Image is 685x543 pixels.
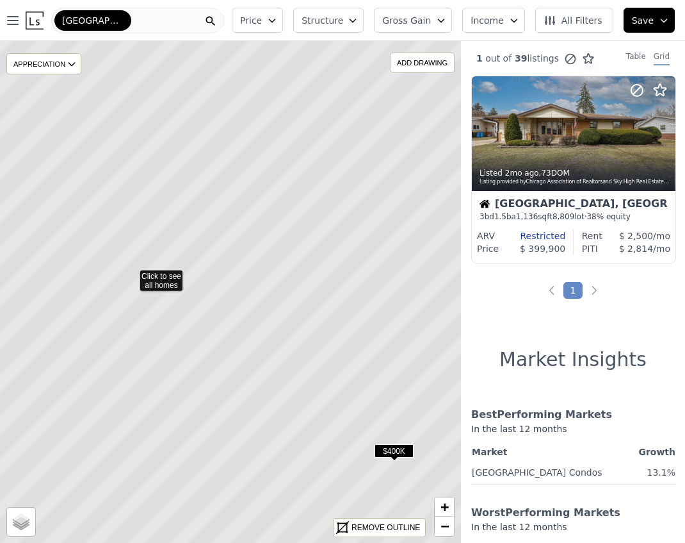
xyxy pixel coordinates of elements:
[440,518,449,534] span: −
[26,12,44,29] img: Lotside
[471,422,676,443] div: In the last 12 months
[479,168,669,178] div: Listed , 73 DOM
[520,244,565,254] span: $ 399,900
[351,522,420,533] div: REMOVE OUTLINE
[7,508,35,536] a: Layers
[477,242,499,255] div: Price
[240,14,262,27] span: Price
[545,284,558,297] a: Previous page
[375,444,414,463] div: $400K
[582,230,602,242] div: Rent
[471,407,676,422] div: Best Performing Markets
[544,14,602,27] span: All Filters
[440,499,449,515] span: +
[602,230,670,242] div: /mo
[471,14,504,27] span: Income
[632,14,654,27] span: Save
[512,53,527,63] span: 39
[479,199,668,212] div: [GEOGRAPHIC_DATA], [GEOGRAPHIC_DATA]
[471,521,676,541] div: In the last 12 months
[630,443,676,461] th: Growth
[619,244,653,254] span: $ 2,814
[62,14,124,27] span: [GEOGRAPHIC_DATA]
[588,284,600,297] a: Next page
[479,178,669,186] div: Listing provided by Chicago Association of Realtors and Sky High Real Estate Inc.
[495,230,565,242] div: Restricted
[647,467,675,478] span: 13.1%
[582,242,598,255] div: PITI
[462,8,525,33] button: Income
[563,282,583,299] a: Page 1 is your current page
[626,51,646,65] div: Table
[471,505,676,521] div: Worst Performing Markets
[552,212,574,221] span: 8,809
[374,8,452,33] button: Gross Gain
[232,8,283,33] button: Price
[302,14,342,27] span: Structure
[499,348,647,371] h1: Market Insights
[471,443,630,461] th: Market
[471,76,675,263] a: Listed 2mo ago,73DOMListing provided byChicago Association of Realtorsand Sky High Real Estate In...
[435,517,454,536] a: Zoom out
[505,169,539,178] time: 2025-07-14 16:03
[472,462,602,479] a: [GEOGRAPHIC_DATA] Condos
[479,212,668,222] div: 3 bd 1.5 ba sqft lot · 38% equity
[382,14,431,27] span: Gross Gain
[435,497,454,517] a: Zoom in
[477,230,495,242] div: ARV
[598,242,670,255] div: /mo
[293,8,364,33] button: Structure
[461,52,595,65] div: out of listings
[391,53,454,72] div: ADD DRAWING
[375,444,414,458] span: $400K
[6,53,81,74] div: APPRECIATION
[516,212,538,221] span: 1,136
[479,199,490,209] img: House
[619,231,653,241] span: $ 2,500
[461,284,685,297] ul: Pagination
[476,53,483,63] span: 1
[535,8,613,33] button: All Filters
[654,51,670,65] div: Grid
[624,8,675,33] button: Save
